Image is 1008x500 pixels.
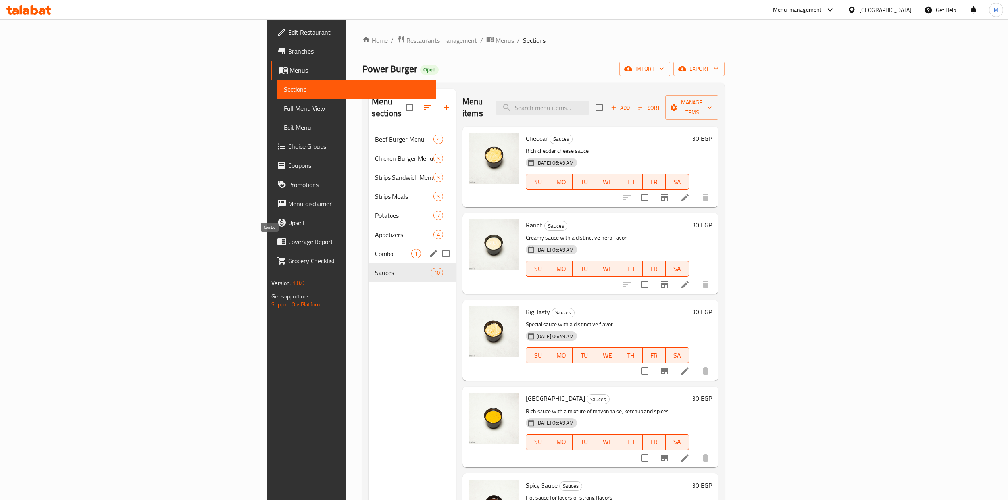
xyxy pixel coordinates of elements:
[544,221,567,231] div: Sauces
[526,347,549,363] button: SU
[284,104,429,113] span: Full Menu View
[994,6,998,14] span: M
[369,225,456,244] div: Appetizers4
[375,154,433,163] div: Chicken Burger Menu
[587,394,610,404] div: Sauces
[271,278,291,288] span: Version:
[288,218,429,227] span: Upsell
[638,103,660,112] span: Sort
[271,291,308,302] span: Get support on:
[549,174,573,190] button: MO
[596,261,619,277] button: WE
[284,85,429,94] span: Sections
[669,176,686,188] span: SA
[369,263,456,282] div: Sauces10
[655,275,674,294] button: Branch-specific-item
[529,350,546,361] span: SU
[573,261,596,277] button: TU
[666,347,689,363] button: SA
[596,347,619,363] button: WE
[517,36,520,45] li: /
[622,176,639,188] span: TH
[526,434,549,450] button: SU
[637,276,653,293] span: Select to update
[599,350,616,361] span: WE
[496,36,514,45] span: Menus
[626,64,664,74] span: import
[696,188,715,207] button: delete
[290,65,429,75] span: Menus
[692,393,712,404] h6: 30 EGP
[773,5,822,15] div: Menu-management
[480,36,483,45] li: /
[587,395,609,404] span: Sauces
[271,137,436,156] a: Choice Groups
[427,248,439,260] button: edit
[549,434,573,450] button: MO
[636,102,662,114] button: Sort
[271,194,436,213] a: Menu disclaimer
[533,333,577,340] span: [DATE] 06:49 AM
[434,174,443,181] span: 3
[271,42,436,61] a: Branches
[369,187,456,206] div: Strips Meals3
[277,80,436,99] a: Sections
[573,347,596,363] button: TU
[655,188,674,207] button: Branch-specific-item
[271,175,436,194] a: Promotions
[526,233,689,243] p: Creamy sauce with a distinctive herb flavor
[412,250,421,258] span: 1
[533,159,577,167] span: [DATE] 06:49 AM
[434,155,443,162] span: 3
[573,174,596,190] button: TU
[643,434,666,450] button: FR
[655,362,674,381] button: Branch-specific-item
[669,436,686,448] span: SA
[434,136,443,143] span: 4
[646,176,663,188] span: FR
[680,193,690,202] a: Edit menu item
[680,280,690,289] a: Edit menu item
[375,249,411,258] span: Combo
[526,261,549,277] button: SU
[288,256,429,265] span: Grocery Checklist
[431,269,443,277] span: 10
[692,480,712,491] h6: 30 EGP
[646,436,663,448] span: FR
[529,176,546,188] span: SU
[433,154,443,163] div: items
[596,434,619,450] button: WE
[526,146,689,156] p: Rich cheddar cheese sauce
[401,99,418,116] span: Select all sections
[375,173,433,182] span: Strips Sandwich Menu
[375,135,433,144] span: Beef Burger Menu
[292,278,305,288] span: 1.0.0
[591,99,608,116] span: Select section
[666,434,689,450] button: SA
[434,212,443,219] span: 7
[271,23,436,42] a: Edit Restaurant
[859,6,912,14] div: [GEOGRAPHIC_DATA]
[696,362,715,381] button: delete
[619,434,643,450] button: TH
[637,189,653,206] span: Select to update
[284,123,429,132] span: Edit Menu
[696,448,715,467] button: delete
[633,102,665,114] span: Sort items
[288,27,429,37] span: Edit Restaurant
[549,347,573,363] button: MO
[552,436,569,448] span: MO
[271,156,436,175] a: Coupons
[288,46,429,56] span: Branches
[369,130,456,149] div: Beef Burger Menu4
[550,135,572,144] span: Sauces
[552,308,575,317] div: Sauces
[643,347,666,363] button: FR
[288,180,429,189] span: Promotions
[526,133,548,144] span: Cheddar
[655,448,674,467] button: Branch-specific-item
[271,61,436,80] a: Menus
[671,98,712,117] span: Manage items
